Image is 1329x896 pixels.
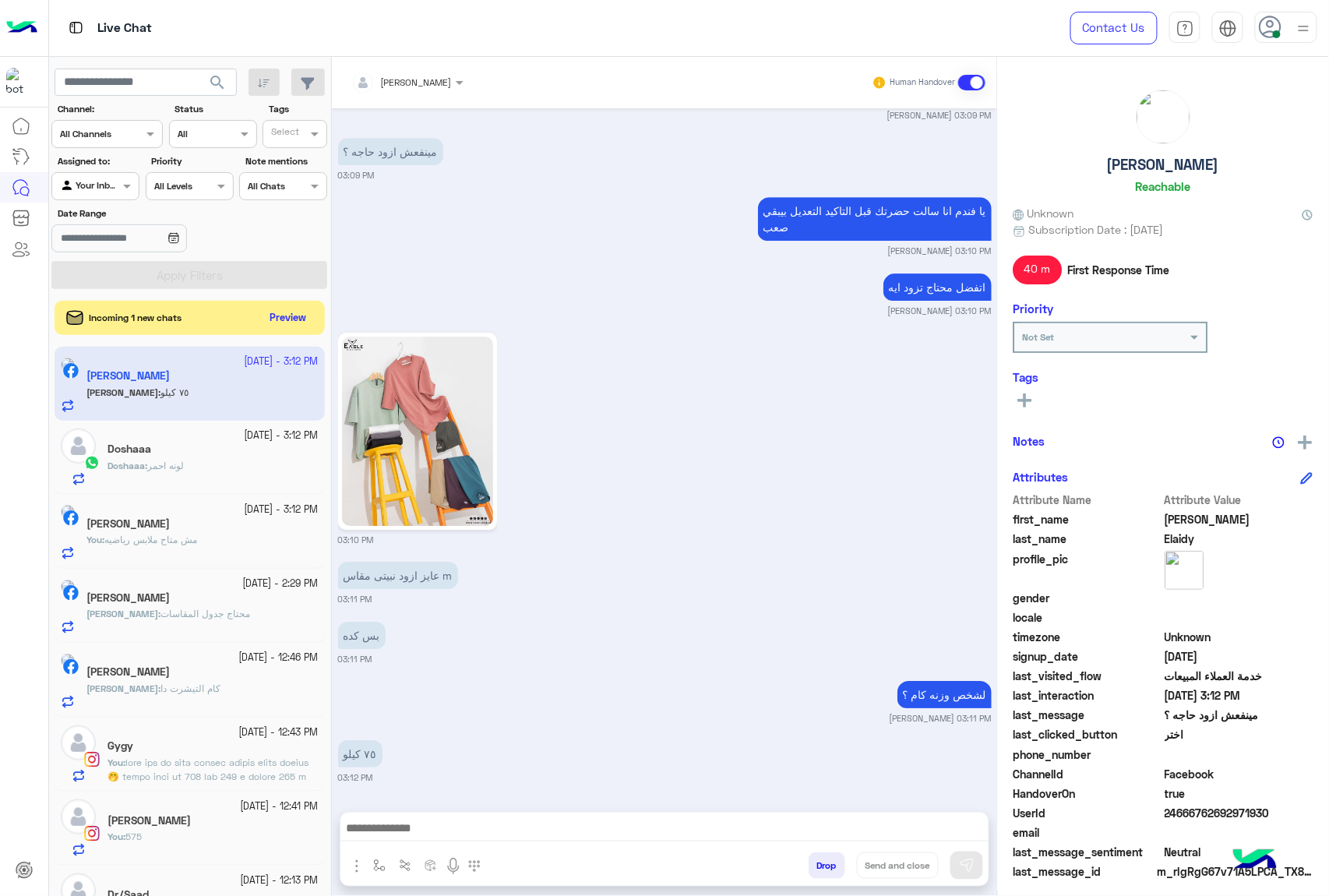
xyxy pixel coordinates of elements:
span: First Response Time [1068,262,1170,278]
span: مش متاح ملابس رياضيه [104,534,197,545]
span: last_interaction [1013,687,1162,704]
span: true [1165,785,1314,802]
span: اهلا بيك في ايجل يافندم تصفيات نهايه الموسم 🤭 تيشرت يبدأ من ٢٥٠ الي ٤٠٠ ج جبردين ٥٧٥ ج بولو يبدأ ... [108,757,313,838]
img: select flow [373,859,386,872]
button: Preview [263,307,313,330]
small: [DATE] - 3:12 PM [245,429,319,443]
button: search [199,69,237,102]
a: tab [1169,12,1200,44]
h5: Fares Mohamed [86,517,170,531]
span: [PERSON_NAME] [381,76,452,88]
img: notes [1273,436,1285,449]
span: last_visited_flow [1013,668,1162,684]
span: email [1013,824,1162,841]
span: محتاج جدول المقاسات [160,608,250,619]
img: make a call [468,860,481,873]
span: كام التيشرت دا [160,683,220,694]
h5: Mohamed Elkhshen [86,591,170,605]
label: Status [174,102,255,116]
p: 6/10/2025, 3:09 PM [338,138,443,165]
img: defaultAdmin.png [61,725,96,760]
span: 0 [1165,844,1314,860]
span: You [108,831,123,842]
img: Facebook [63,585,79,601]
span: [PERSON_NAME] [86,683,158,694]
small: 03:10 PM [338,534,374,546]
span: Doshaaa [108,460,145,471]
div: Select [269,125,299,143]
small: [PERSON_NAME] 03:09 PM [887,109,992,122]
span: locale [1013,609,1162,626]
span: null [1165,590,1314,606]
button: Send and close [857,852,939,879]
span: first_name [1013,511,1162,527]
label: Assigned to: [58,154,138,168]
span: search [208,73,227,92]
p: Live Chat [97,18,152,39]
span: last_message_id [1013,863,1155,880]
span: Ahmed [1165,511,1314,527]
img: picture [61,580,75,594]
span: Elaidy [1165,531,1314,547]
b: : [86,608,160,619]
span: UserId [1013,805,1162,821]
span: last_name [1013,531,1162,547]
img: 713415422032625 [6,68,34,96]
span: 2024-08-13T09:37:25.835Z [1165,648,1314,665]
span: 2025-10-06T12:12:10.2808947Z [1165,687,1314,704]
img: picture [1165,551,1204,590]
span: timezone [1013,629,1162,645]
img: picture [61,505,75,519]
p: 6/10/2025, 3:10 PM [758,197,992,241]
h6: Priority [1013,302,1054,316]
img: Instagram [84,826,100,841]
img: hulul-logo.png [1228,834,1282,888]
h6: Reachable [1136,179,1191,193]
span: Attribute Name [1013,492,1162,508]
button: Apply Filters [51,261,327,289]
span: مينفعش ازود حاجه ؟ [1165,707,1314,723]
label: Channel: [58,102,161,116]
h6: Tags [1013,370,1313,384]
small: [DATE] - 12:41 PM [241,799,319,814]
span: لونه احمر [147,460,184,471]
img: Facebook [63,659,79,675]
img: send attachment [347,857,366,876]
img: profile [1294,19,1313,38]
small: [DATE] - 12:13 PM [241,873,319,888]
img: tab [1219,19,1237,37]
label: Date Range [58,206,232,220]
span: last_message_sentiment [1013,844,1162,860]
h5: [PERSON_NAME] [1108,156,1220,174]
span: اختر [1165,726,1314,743]
button: Trigger scenario [393,852,418,878]
img: Trigger scenario [399,859,411,872]
b: Not Set [1023,331,1055,343]
label: Tags [269,102,326,116]
img: picture [61,654,75,668]
h5: Mena Habib [108,814,191,827]
b: : [86,534,104,545]
span: 0 [1165,766,1314,782]
span: Subscription Date : [DATE] [1029,221,1164,238]
img: picture [1137,90,1190,143]
span: Unknown [1013,205,1074,221]
h5: Ahmed Mostafa [86,665,170,679]
img: 541109376_779375001507696_408828512962818878_n.jpg [342,337,493,526]
b: : [108,757,125,768]
small: 03:09 PM [338,169,375,182]
span: Attribute Value [1165,492,1314,508]
img: defaultAdmin.png [61,799,96,834]
span: 40 m [1013,256,1063,284]
button: Drop [809,852,845,879]
span: null [1165,609,1314,626]
p: 6/10/2025, 3:10 PM [883,273,992,301]
b: : [108,460,147,471]
span: [PERSON_NAME] [86,608,158,619]
span: last_message [1013,707,1162,723]
img: tab [66,18,86,37]
small: [DATE] - 12:46 PM [239,651,319,665]
span: Unknown [1165,629,1314,645]
p: 6/10/2025, 3:11 PM [338,622,386,649]
span: 575 [125,831,142,842]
